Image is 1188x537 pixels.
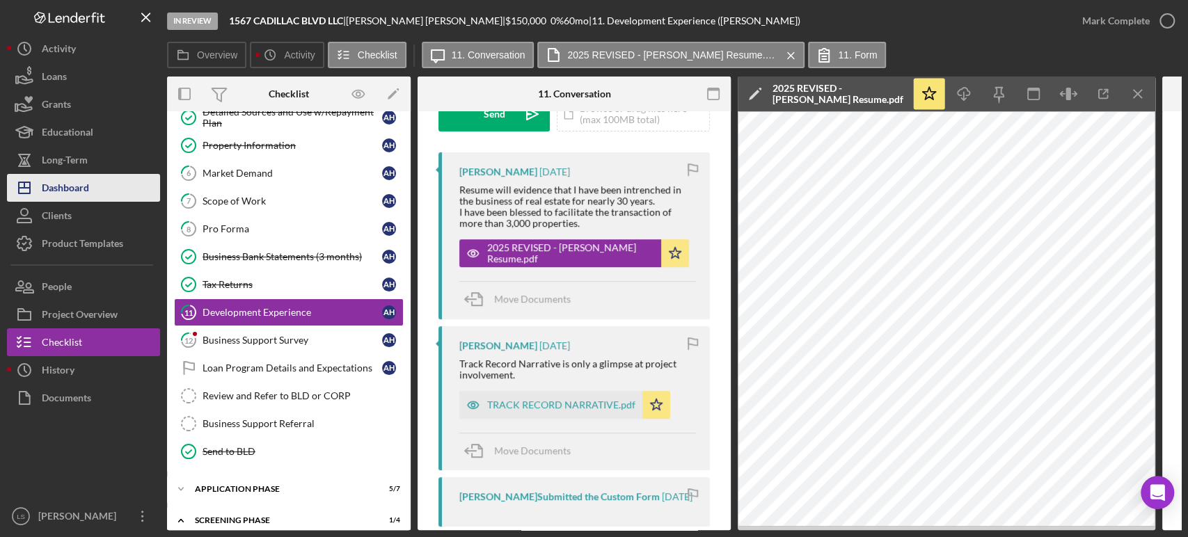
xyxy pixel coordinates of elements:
[382,305,396,319] div: A H
[203,195,382,207] div: Scope of Work
[459,340,537,351] div: [PERSON_NAME]
[487,242,654,264] div: 2025 REVISED - [PERSON_NAME] Resume.pdf
[195,485,365,493] div: Application Phase
[422,42,534,68] button: 11. Conversation
[174,271,404,298] a: Tax ReturnsAH
[459,433,585,468] button: Move Documents
[7,118,160,146] button: Educational
[487,399,635,410] div: TRACK RECORD NARRATIVE.pdf
[459,166,537,177] div: [PERSON_NAME]
[358,49,397,61] label: Checklist
[203,223,382,234] div: Pro Forma
[167,42,246,68] button: Overview
[187,224,191,233] tspan: 8
[174,298,404,326] a: 11Development ExperienceAH
[382,138,396,152] div: A H
[459,239,689,267] button: 2025 REVISED - [PERSON_NAME] Resume.pdf
[382,278,396,291] div: A H
[42,384,91,415] div: Documents
[1141,476,1174,509] div: Open Intercom Messenger
[269,88,309,99] div: Checklist
[1068,7,1181,35] button: Mark Complete
[539,340,570,351] time: 2025-07-31 00:02
[7,300,160,328] button: Project Overview
[174,131,404,159] a: Property InformationAH
[42,273,72,304] div: People
[42,230,123,261] div: Product Templates
[184,307,193,316] tspan: 11
[174,438,404,465] a: Send to BLD
[838,49,877,61] label: 11. Form
[382,111,396,125] div: A H
[7,230,160,257] button: Product Templates
[7,384,160,412] button: Documents
[167,13,218,30] div: In Review
[174,187,404,215] a: 7Scope of WorkAH
[42,63,67,94] div: Loans
[328,42,406,68] button: Checklist
[452,49,525,61] label: 11. Conversation
[42,202,72,233] div: Clients
[35,502,125,534] div: [PERSON_NAME]
[174,382,404,410] a: Review and Refer to BLD or CORP
[203,418,403,429] div: Business Support Referral
[382,333,396,347] div: A H
[494,444,571,456] span: Move Documents
[539,166,570,177] time: 2025-07-31 00:09
[382,361,396,375] div: A H
[42,174,89,205] div: Dashboard
[7,174,160,202] button: Dashboard
[505,15,546,26] span: $150,000
[564,15,589,26] div: 60 mo
[808,42,886,68] button: 11. Form
[174,326,404,354] a: 12Business Support SurveyAH
[195,516,365,524] div: Screening Phase
[459,391,670,419] button: TRACK RECORD NARRATIVE.pdf
[42,35,76,66] div: Activity
[7,356,160,384] button: History
[17,513,25,520] text: LS
[459,491,660,502] div: [PERSON_NAME] Submitted the Custom Form
[7,202,160,230] button: Clients
[42,356,74,387] div: History
[7,90,160,118] button: Grants
[203,251,382,262] div: Business Bank Statements (3 months)
[773,83,905,105] div: 2025 REVISED - [PERSON_NAME] Resume.pdf
[7,146,160,174] button: Long-Term
[203,279,382,290] div: Tax Returns
[589,15,800,26] div: | 11. Development Experience ([PERSON_NAME])
[187,168,191,177] tspan: 6
[197,49,237,61] label: Overview
[174,243,404,271] a: Business Bank Statements (3 months)AH
[42,90,71,122] div: Grants
[484,97,505,131] div: Send
[42,118,93,150] div: Educational
[184,335,193,344] tspan: 12
[382,194,396,208] div: A H
[7,328,160,356] button: Checklist
[346,15,505,26] div: [PERSON_NAME] [PERSON_NAME] |
[203,446,403,457] div: Send to BLD
[203,140,382,151] div: Property Information
[7,63,160,90] button: Loans
[203,106,382,129] div: Detailed Sources and Use w/Repayment Plan
[203,168,382,179] div: Market Demand
[7,35,160,63] button: Activity
[42,146,88,177] div: Long-Term
[537,42,805,68] button: 2025 REVISED - [PERSON_NAME] Resume.pdf
[284,49,315,61] label: Activity
[174,354,404,382] a: Loan Program Details and ExpectationsAH
[7,273,160,300] button: People
[42,300,118,332] div: Project Overview
[375,485,400,493] div: 5 / 7
[229,15,346,26] div: |
[382,222,396,236] div: A H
